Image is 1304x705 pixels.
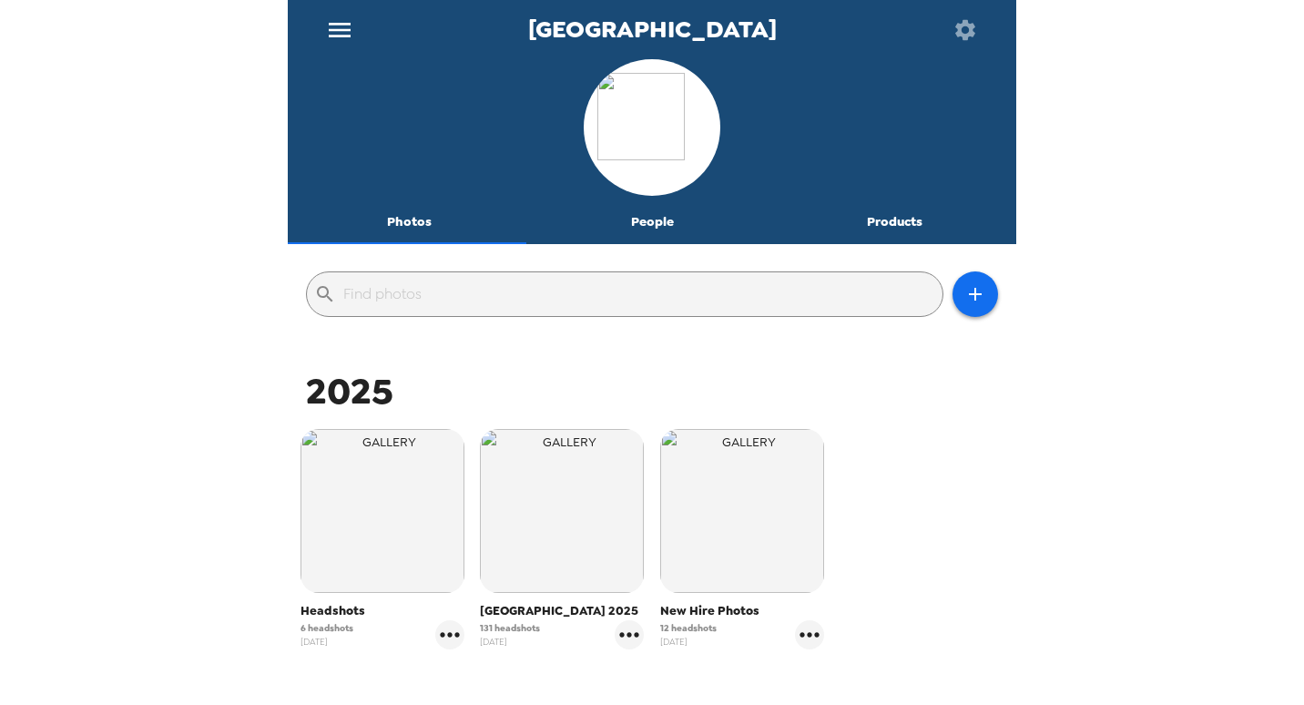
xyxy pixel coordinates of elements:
button: People [531,200,774,244]
img: gallery [480,429,644,593]
button: gallery menu [615,620,644,649]
span: [GEOGRAPHIC_DATA] [528,17,777,42]
span: 2025 [306,367,393,415]
span: Headshots [301,602,464,620]
span: 6 headshots [301,621,353,635]
img: gallery [301,429,464,593]
button: Products [773,200,1016,244]
span: 131 headshots [480,621,540,635]
span: [GEOGRAPHIC_DATA] 2025 [480,602,644,620]
img: org logo [597,73,707,182]
img: gallery [660,429,824,593]
span: 12 headshots [660,621,717,635]
span: [DATE] [660,635,717,649]
button: gallery menu [435,620,464,649]
span: New Hire Photos [660,602,824,620]
button: gallery menu [795,620,824,649]
span: [DATE] [301,635,353,649]
span: [DATE] [480,635,540,649]
button: Photos [288,200,531,244]
input: Find photos [343,280,935,309]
